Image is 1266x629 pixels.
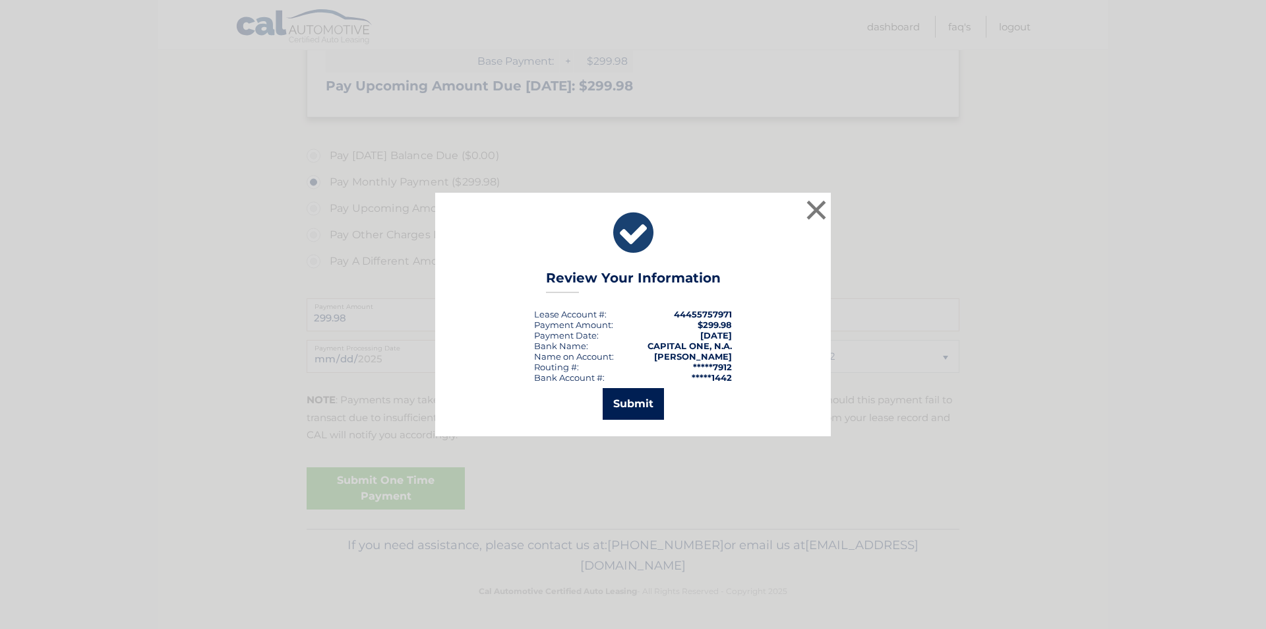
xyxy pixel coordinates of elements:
div: Payment Amount: [534,319,613,330]
div: Bank Account #: [534,372,605,383]
div: Routing #: [534,362,579,372]
div: Name on Account: [534,351,614,362]
button: Submit [603,388,664,420]
h3: Review Your Information [546,270,721,293]
strong: CAPITAL ONE, N.A. [648,341,732,351]
span: [DATE] [700,330,732,341]
span: Payment Date [534,330,597,341]
div: Lease Account #: [534,309,607,319]
strong: 44455757971 [674,309,732,319]
div: : [534,330,599,341]
span: $299.98 [698,319,732,330]
button: × [803,197,829,223]
div: Bank Name: [534,341,588,351]
strong: [PERSON_NAME] [654,351,732,362]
